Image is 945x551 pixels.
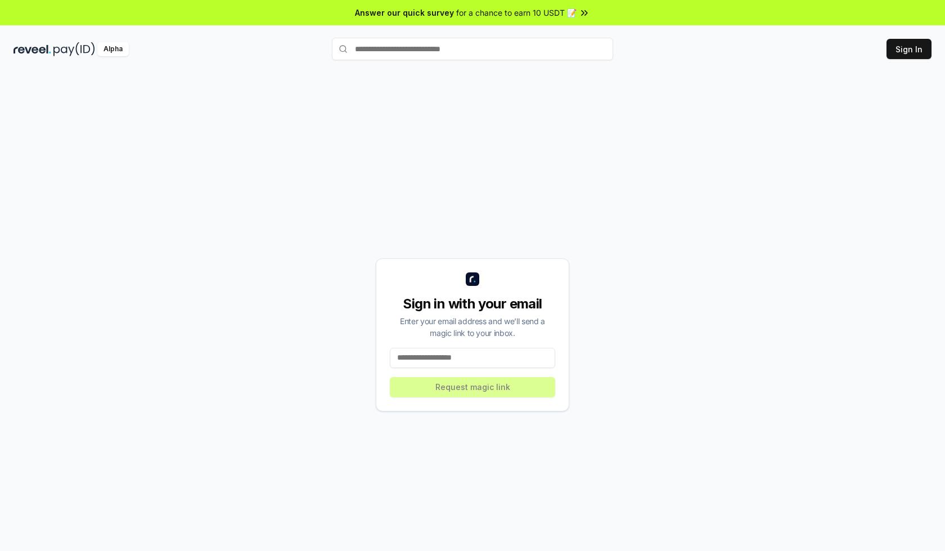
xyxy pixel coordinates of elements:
[886,39,931,59] button: Sign In
[97,42,129,56] div: Alpha
[390,295,555,313] div: Sign in with your email
[53,42,95,56] img: pay_id
[466,272,479,286] img: logo_small
[13,42,51,56] img: reveel_dark
[390,315,555,339] div: Enter your email address and we’ll send a magic link to your inbox.
[355,7,454,19] span: Answer our quick survey
[456,7,577,19] span: for a chance to earn 10 USDT 📝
